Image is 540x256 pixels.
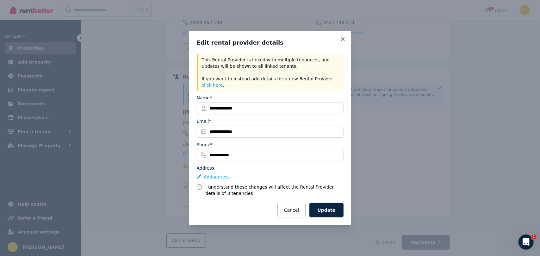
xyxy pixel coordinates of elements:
[197,141,213,148] label: Phone*
[202,82,223,88] button: click here
[202,57,340,88] p: This Rental Provider is linked with multiple tenancies, and updates will be shown to all linked t...
[531,234,537,240] span: 1
[206,184,344,197] label: I understand these changes will affect the Rental Provider details of 3 tenancies
[197,39,344,47] h3: Edit rental provider details
[277,203,306,217] button: Cancel
[518,234,534,250] iframe: Intercom live chat
[197,165,214,171] label: Address
[197,95,212,101] label: Name*
[197,174,230,180] button: Addaddress
[309,203,343,217] button: Update
[197,118,211,124] label: Email*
